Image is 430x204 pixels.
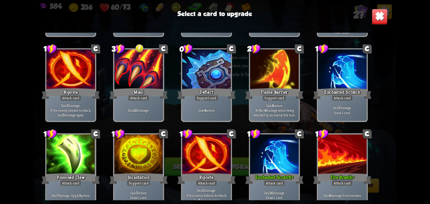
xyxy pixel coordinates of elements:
[227,129,236,138] div: C
[178,10,252,17] h3: Select a card to upgrade
[264,180,285,186] div: Attack card
[184,108,230,113] p: Gain armor.
[91,44,100,53] div: C
[265,108,267,113] b: 4
[313,172,371,185] div: Fire Breath+
[247,44,261,54] div: 2
[116,190,162,200] p: Gain armor. Draw 1 card.
[313,87,371,100] div: Enchanted Scratch
[332,95,353,101] div: Attack card
[91,129,100,138] div: C
[127,180,150,186] div: Support card
[48,103,94,117] p: Deal damage. If the enemy intends to attack, deal damage again.
[227,44,236,53] div: C
[319,15,365,35] p: Deal damage. Applies effect, making the enemy take 20% more damage this round.
[245,172,303,185] div: Enchanted Scratch+
[329,193,331,197] b: 8
[245,87,303,100] div: Flame Barrier
[184,188,230,202] p: Deal damage. If the enemy intends to attack, deal damage again.
[251,190,297,200] p: Deal damage. Draw 1 card.
[110,87,168,100] div: Maul
[195,95,218,101] div: Support card
[372,9,388,24] img: Close_Button.png
[110,172,168,185] div: Incantation
[270,190,274,195] b: 10
[42,87,100,100] div: Riposte
[111,129,125,139] div: 1
[43,129,57,139] div: 1
[332,180,353,186] div: Attack card
[204,108,206,113] b: 4
[67,103,69,108] b: 5
[128,95,149,101] div: Attack card
[159,44,168,53] div: C
[263,95,286,101] div: Support card
[60,180,81,186] div: Attack card
[179,44,193,54] div: 0
[196,180,217,186] div: Attack card
[295,44,304,53] div: C
[48,193,94,197] p: Deal damage. Apply poison.
[251,103,297,117] p: Gain armor. Reflect damage when being attacked by an enemy this turn.
[116,108,162,113] p: Deal damage.
[247,129,261,139] div: 1
[134,108,138,113] b: 20
[79,193,81,197] b: 3
[199,198,201,202] b: 5
[315,129,329,139] div: 1
[295,129,304,138] div: C
[315,44,329,54] div: 1
[339,105,340,110] b: 7
[159,129,168,138] div: C
[57,193,59,197] b: 7
[60,95,81,101] div: Attack card
[203,188,205,193] b: 5
[111,44,125,54] div: 3
[63,113,65,117] b: 5
[272,103,274,108] b: 8
[177,87,235,100] div: Deflect
[42,172,100,185] div: Poisoned Claw
[363,44,372,53] div: C
[43,44,57,54] div: 1
[135,44,144,53] img: Energy rune - Stuns the enemy.
[177,172,235,185] div: Riposte
[179,129,193,139] div: 1
[363,129,372,138] div: C
[319,105,365,115] p: Deal damage. Draw 1 card.
[136,190,138,195] b: 7
[319,193,365,197] p: Deal damage to all enemies.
